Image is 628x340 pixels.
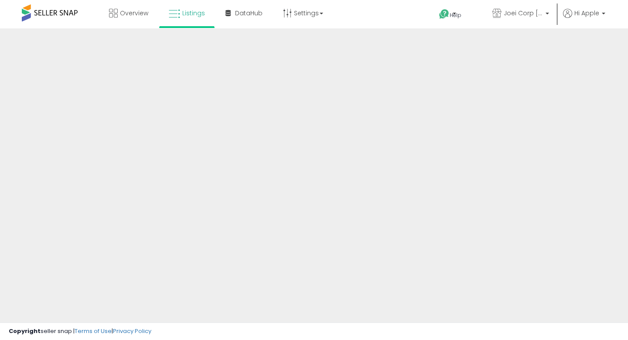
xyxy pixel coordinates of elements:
i: Get Help [439,9,450,20]
span: Overview [120,9,148,17]
span: Help [450,11,461,19]
a: Help [432,2,478,28]
span: Hi Apple [574,9,599,17]
span: Listings [182,9,205,17]
a: Privacy Policy [113,327,151,335]
strong: Copyright [9,327,41,335]
div: seller snap | | [9,327,151,336]
a: Terms of Use [75,327,112,335]
span: Joei Corp [GEOGRAPHIC_DATA] [504,9,543,17]
a: Hi Apple [563,9,605,28]
span: DataHub [235,9,263,17]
